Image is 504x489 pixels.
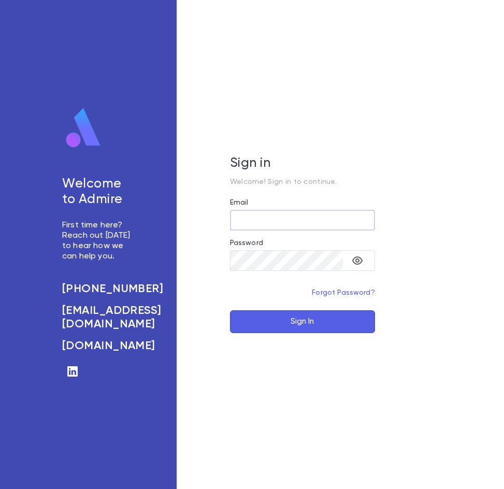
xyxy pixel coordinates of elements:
[62,282,135,296] a: [PHONE_NUMBER]
[230,239,263,247] label: Password
[230,178,375,186] p: Welcome! Sign in to continue.
[230,156,375,171] h5: Sign in
[62,177,135,208] h5: Welcome to Admire
[62,107,105,149] img: logo
[347,250,368,271] button: toggle password visibility
[62,304,135,331] a: [EMAIL_ADDRESS][DOMAIN_NAME]
[62,220,135,262] p: First time here? Reach out [DATE] to hear how we can help you.
[230,198,249,207] label: Email
[230,310,375,333] button: Sign In
[62,339,135,353] a: [DOMAIN_NAME]
[312,289,375,296] a: Forgot Password?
